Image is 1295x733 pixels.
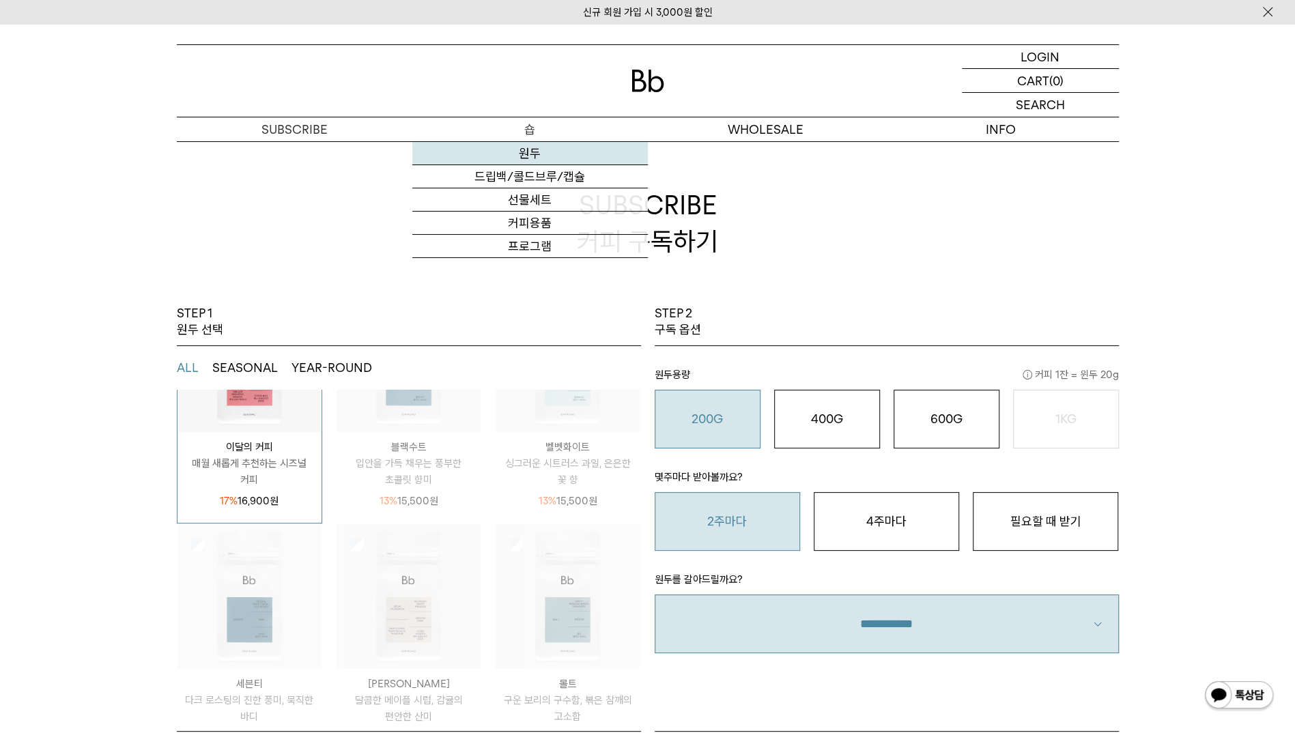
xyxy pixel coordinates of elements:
[496,439,640,455] p: 벨벳화이트
[930,412,963,426] o: 600G
[1013,390,1119,448] button: 1KG
[412,142,648,165] a: 원두
[337,439,481,455] p: 블랙수트
[496,676,640,692] p: 몰트
[429,495,438,507] span: 원
[655,366,1119,390] p: 원두용량
[337,676,481,692] p: [PERSON_NAME]
[655,571,1119,594] p: 원두를 갈아드릴까요?
[588,495,597,507] span: 원
[177,524,322,668] img: 상품이미지
[539,495,556,507] span: 13%
[177,692,322,725] p: 다크 로스팅의 진한 풍미, 묵직한 바디
[1021,45,1059,68] p: LOGIN
[814,492,959,551] button: 4주마다
[337,455,481,488] p: 입안을 가득 채우는 풍부한 초콜릿 향미
[177,676,322,692] p: 세븐티
[177,455,322,488] p: 매월 새롭게 추천하는 시즈널 커피
[655,390,760,448] button: 200G
[412,165,648,188] a: 드립백/콜드브루/캡슐
[412,117,648,141] a: 숍
[539,493,597,509] p: 15,500
[496,524,640,668] img: 상품이미지
[291,360,372,376] button: YEAR-ROUND
[811,412,843,426] o: 400G
[1204,680,1275,713] img: 카카오톡 채널 1:1 채팅 버튼
[1016,93,1065,117] p: SEARCH
[894,390,999,448] button: 600G
[655,305,701,339] p: STEP 2 구독 옵션
[496,692,640,725] p: 구운 보리의 구수함, 볶은 참깨의 고소함
[177,305,223,339] p: STEP 1 원두 선택
[1049,69,1064,92] p: (0)
[962,45,1119,69] a: LOGIN
[270,495,279,507] span: 원
[177,360,199,376] button: ALL
[220,495,238,507] span: 17%
[379,495,397,507] span: 13%
[379,493,438,509] p: 15,500
[774,390,880,448] button: 400G
[177,117,412,141] a: SUBSCRIBE
[212,360,278,376] button: SEASONAL
[1017,69,1049,92] p: CART
[337,692,481,725] p: 달콤한 메이플 시럽, 감귤의 편안한 산미
[631,70,664,92] img: 로고
[883,117,1119,141] p: INFO
[337,524,481,668] img: 상품이미지
[692,412,723,426] o: 200G
[220,493,279,509] p: 16,900
[412,188,648,212] a: 선물세트
[177,141,1119,305] h2: SUBSCRIBE 커피 구독하기
[648,117,883,141] p: WHOLESALE
[962,69,1119,93] a: CART (0)
[412,212,648,235] a: 커피용품
[1023,366,1119,383] span: 커피 1잔 = 윈두 20g
[655,492,800,551] button: 2주마다
[412,235,648,258] a: 프로그램
[973,492,1118,551] button: 필요할 때 받기
[1055,412,1077,426] o: 1KG
[655,469,1119,492] p: 몇주마다 받아볼까요?
[496,455,640,488] p: 싱그러운 시트러스 과일, 은은한 꽃 향
[177,439,322,455] p: 이달의 커피
[583,6,713,18] a: 신규 회원 가입 시 3,000원 할인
